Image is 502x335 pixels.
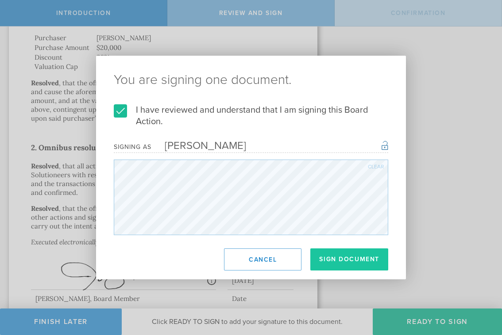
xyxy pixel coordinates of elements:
div: [PERSON_NAME] [151,139,246,152]
button: Sign Document [310,248,388,270]
button: Cancel [224,248,301,270]
div: Signing as [114,143,151,151]
ng-pluralize: You are signing one document. [114,73,388,87]
label: I have reviewed and understand that I am signing this Board Action. [114,104,388,127]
